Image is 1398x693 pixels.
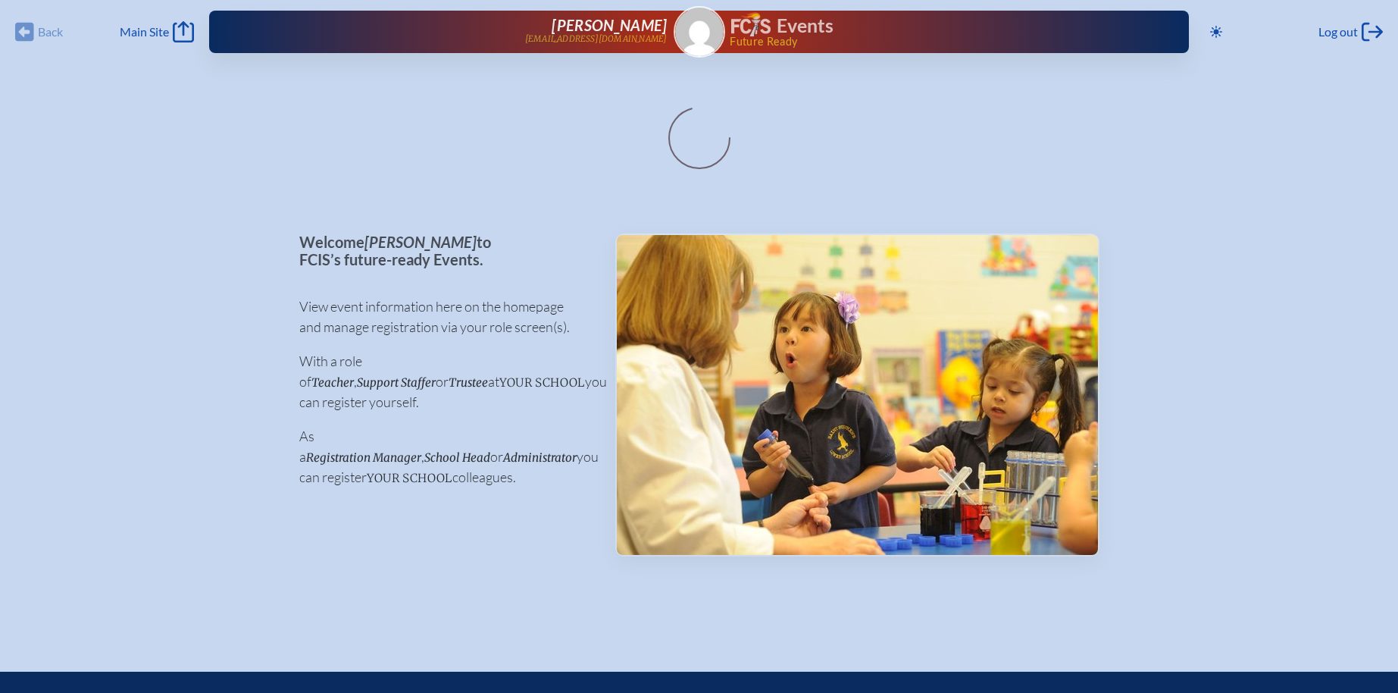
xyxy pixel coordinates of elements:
[449,375,488,390] span: Trustee
[1318,24,1358,39] span: Log out
[258,17,668,47] a: [PERSON_NAME][EMAIL_ADDRESS][DOMAIN_NAME]
[299,351,591,412] p: With a role of , or at you can register yourself.
[299,426,591,488] p: As a , or you can register colleagues.
[552,16,667,34] span: [PERSON_NAME]
[730,36,1140,47] span: Future Ready
[503,450,577,465] span: Administrator
[120,21,194,42] a: Main Site
[499,375,585,390] span: your school
[525,34,668,44] p: [EMAIL_ADDRESS][DOMAIN_NAME]
[424,450,490,465] span: School Head
[731,12,1141,47] div: FCIS Events — Future ready
[311,375,354,390] span: Teacher
[617,235,1098,555] img: Events
[367,471,452,485] span: your school
[306,450,421,465] span: Registration Manager
[299,234,591,268] p: Welcome to FCIS’s future-ready Events.
[364,233,477,251] span: [PERSON_NAME]
[674,6,725,58] a: Gravatar
[357,375,436,390] span: Support Staffer
[675,8,724,56] img: Gravatar
[120,24,169,39] span: Main Site
[299,296,591,337] p: View event information here on the homepage and manage registration via your role screen(s).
